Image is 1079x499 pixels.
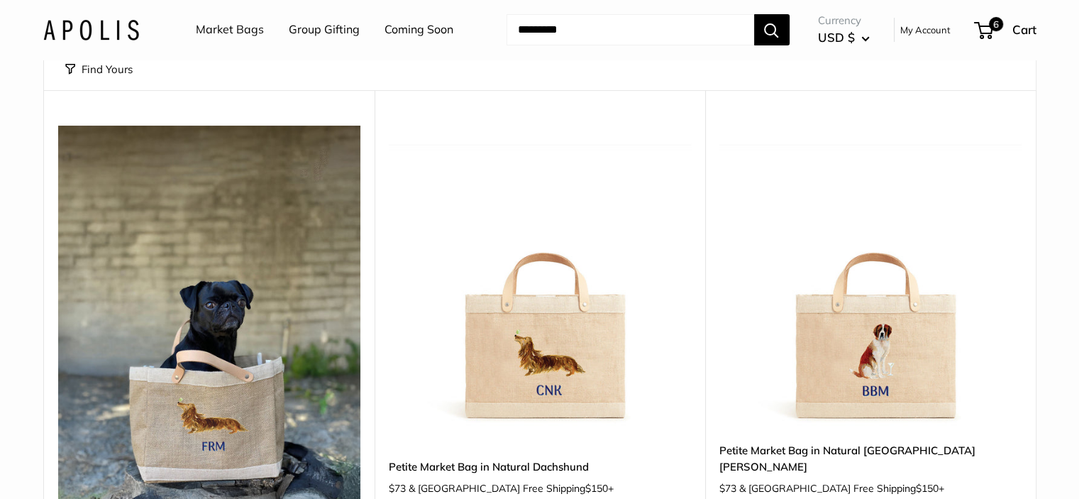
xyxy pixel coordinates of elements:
[739,483,944,493] span: & [GEOGRAPHIC_DATA] Free Shipping +
[916,482,939,495] span: $150
[389,482,406,495] span: $73
[389,126,691,428] a: Petite Market Bag in Natural DachshundPetite Market Bag in Natural Dachshund
[389,126,691,428] img: Petite Market Bag in Natural Dachshund
[507,14,754,45] input: Search...
[719,442,1022,476] a: Petite Market Bag in Natural [GEOGRAPHIC_DATA][PERSON_NAME]
[289,19,360,40] a: Group Gifting
[384,19,453,40] a: Coming Soon
[1012,22,1036,37] span: Cart
[719,126,1022,428] img: Petite Market Bag in Natural St. Bernard
[818,30,855,45] span: USD $
[409,483,614,493] span: & [GEOGRAPHIC_DATA] Free Shipping +
[719,126,1022,428] a: Petite Market Bag in Natural St. BernardPetite Market Bag in Natural St. Bernard
[43,19,139,40] img: Apolis
[389,459,691,475] a: Petite Market Bag in Natural Dachshund
[754,14,790,45] button: Search
[818,11,870,31] span: Currency
[988,17,1002,31] span: 6
[975,18,1036,41] a: 6 Cart
[719,482,736,495] span: $73
[585,482,608,495] span: $150
[196,19,264,40] a: Market Bags
[900,21,951,38] a: My Account
[65,60,133,79] button: Find Yours
[818,26,870,49] button: USD $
